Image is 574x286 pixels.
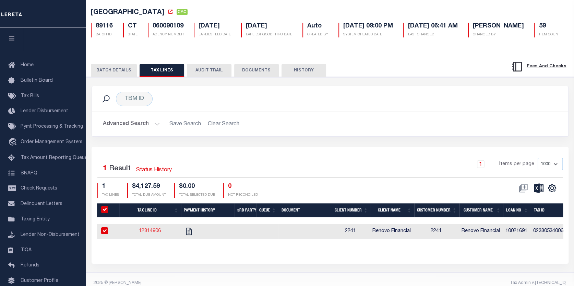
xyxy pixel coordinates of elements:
[335,280,566,286] div: Tax Admin v.[TECHNICAL_ID]
[332,203,371,217] th: Client Number: activate to sort column ascending
[307,23,328,30] h5: Auto
[179,183,215,191] h4: $0.00
[21,63,34,68] span: Home
[21,248,32,252] span: TIQA
[102,183,119,191] h4: 1
[462,229,500,233] span: Renovo Financial
[102,193,119,198] p: TAX LINES
[21,124,83,129] span: Pymt Processing & Tracking
[235,203,256,217] th: 3rd Party
[91,9,164,16] span: [GEOGRAPHIC_DATA]
[279,203,332,217] th: Document
[256,203,279,217] th: Queue: activate to sort column ascending
[503,203,531,217] th: Loan No: activate to sort column ascending
[139,229,161,233] a: 12314906
[179,193,215,198] p: TOTAL SELECTED DUE
[371,203,414,217] th: Client Name: activate to sort column ascending
[228,183,258,191] h4: 0
[199,32,231,37] p: EARLIEST ELD DATE
[91,64,137,77] button: BATCH DETAILS
[21,140,82,145] span: Order Management System
[21,109,68,114] span: Lender Disbursement
[21,202,62,206] span: Delinquent Letters
[408,32,458,37] p: LAST CHANGED
[499,161,534,168] span: Items per page
[132,183,166,191] h4: $4,127.59
[282,64,326,77] button: HISTORY
[473,23,524,30] h5: [PERSON_NAME]
[21,94,39,99] span: Tax Bills
[119,203,181,217] th: Tax Line ID: activate to sort column ascending
[97,203,119,217] th: PayeePaymentBatchId
[187,64,231,77] button: AUDIT TRAIL
[21,217,50,222] span: Taxing Entity
[103,165,107,172] span: 1
[103,117,160,131] button: Advanced Search
[199,23,231,30] h5: [DATE]
[307,32,328,37] p: CREATED BY
[414,203,459,217] th: Customer Number: activate to sort column ascending
[228,193,258,198] p: NOT RECONCILED
[539,32,560,37] p: ITEM COUNT
[21,186,57,191] span: Check Requests
[343,23,393,30] h5: [DATE] 09:00 PM
[109,163,131,174] label: Result
[539,23,560,30] h5: 59
[372,229,411,233] span: Renovo Financial
[530,224,570,239] td: 023305340063
[88,280,330,286] div: 2025 © [PERSON_NAME].
[509,59,569,74] button: Fees And Checks
[234,64,279,77] button: DOCUMENTS
[140,64,184,77] button: TAX LINES
[128,32,137,37] p: STATE
[503,224,530,239] td: 10021691
[181,203,235,217] th: Payment History
[343,32,393,37] p: SYSTEM CREATED DATE
[531,203,569,217] th: Tax ID: activate to sort column ascending
[8,138,19,147] i: travel_explore
[408,23,458,30] h5: [DATE] 06:41 AM
[473,32,524,37] p: CHANGED BY
[21,171,37,175] span: SNAPQ
[345,229,356,233] span: 2241
[477,160,485,168] a: 1
[128,23,137,30] h5: CT
[246,32,292,37] p: EARLIEST GOOD THRU DATE
[177,10,188,16] a: CAC
[132,193,166,198] p: TOTAL DUE AMOUNT
[177,9,188,15] span: CAC
[21,78,53,83] span: Bulletin Board
[96,32,113,37] p: BATCH ID
[153,23,183,30] h5: 060090109
[116,92,153,106] div: TBM ID
[96,23,113,30] h5: 89116
[21,278,58,283] span: Customer Profile
[431,229,442,233] span: 2241
[21,232,80,237] span: Lender Non-Disbursement
[459,203,503,217] th: Customer Name: activate to sort column ascending
[246,23,292,30] h5: [DATE]
[136,166,172,174] a: Status History
[153,32,183,37] p: AGENCY NUMBER
[21,156,87,160] span: Tax Amount Reporting Queue
[21,263,39,268] span: Refunds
